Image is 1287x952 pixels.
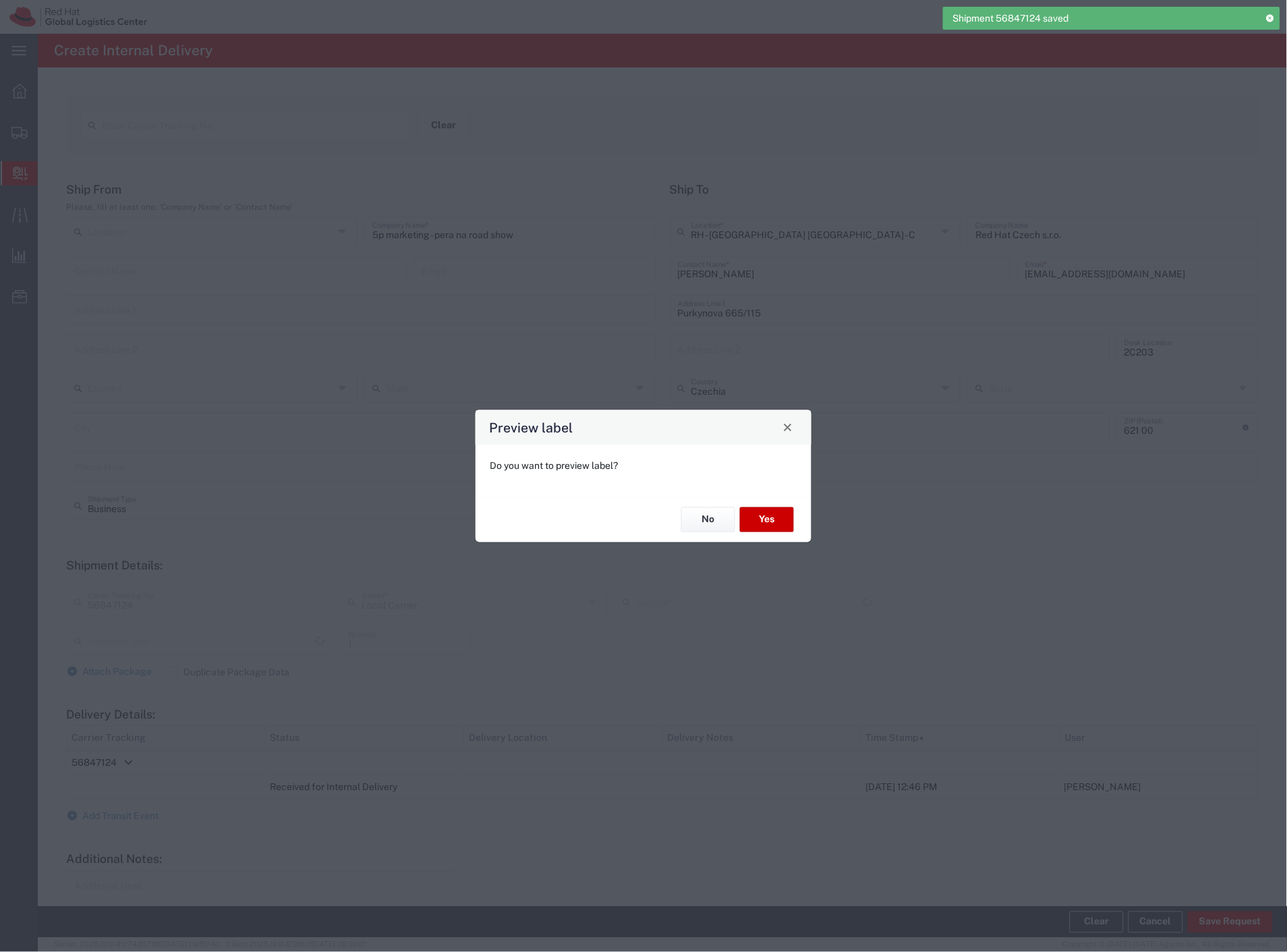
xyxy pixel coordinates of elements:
button: Close [778,418,797,437]
span: Shipment 56847124 saved [953,11,1069,26]
button: Yes [740,507,794,532]
button: No [681,507,735,532]
h4: Preview label [490,418,573,437]
p: Do you want to preview label? [490,459,797,473]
